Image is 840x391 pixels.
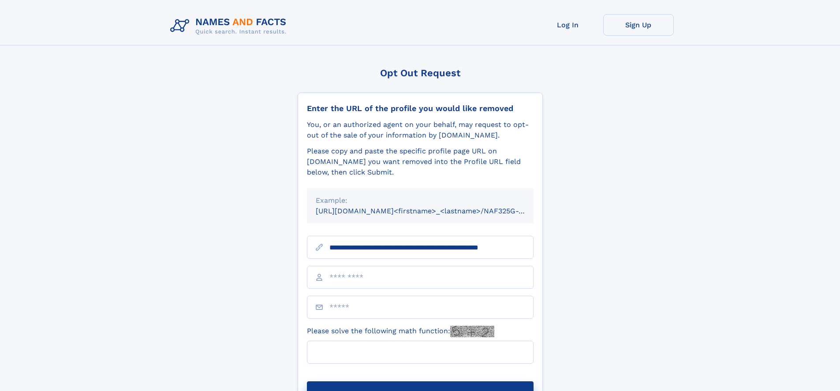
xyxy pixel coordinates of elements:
div: Opt Out Request [298,67,543,78]
a: Sign Up [603,14,674,36]
div: Example: [316,195,525,206]
div: You, or an authorized agent on your behalf, may request to opt-out of the sale of your informatio... [307,119,534,141]
label: Please solve the following math function: [307,326,494,337]
div: Please copy and paste the specific profile page URL on [DOMAIN_NAME] you want removed into the Pr... [307,146,534,178]
a: Log In [533,14,603,36]
div: Enter the URL of the profile you would like removed [307,104,534,113]
small: [URL][DOMAIN_NAME]<firstname>_<lastname>/NAF325G-xxxxxxxx [316,207,550,215]
img: Logo Names and Facts [167,14,294,38]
